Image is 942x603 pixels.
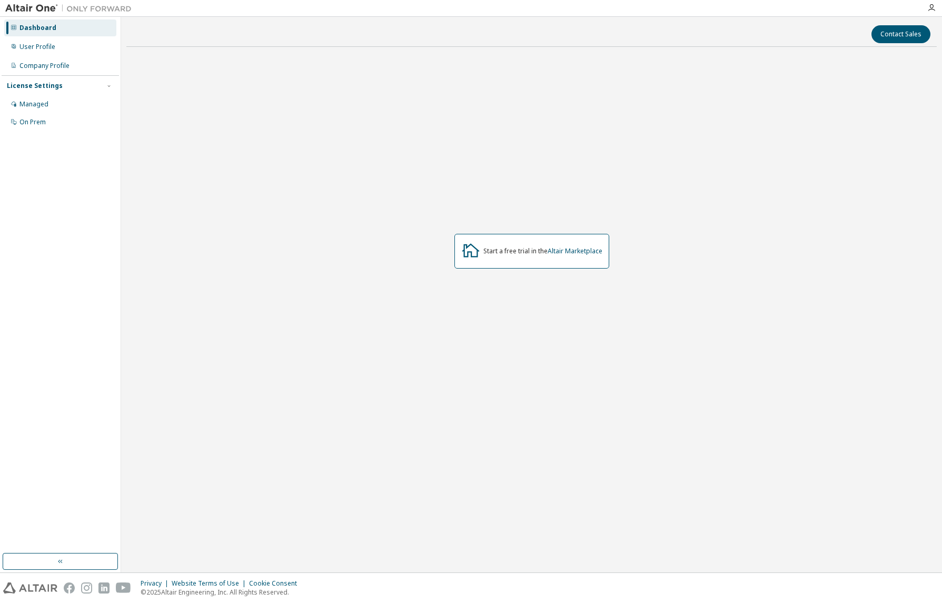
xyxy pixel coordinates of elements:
[871,25,930,43] button: Contact Sales
[19,62,70,70] div: Company Profile
[19,118,46,126] div: On Prem
[249,579,303,588] div: Cookie Consent
[483,247,602,255] div: Start a free trial in the
[3,582,57,594] img: altair_logo.svg
[548,246,602,255] a: Altair Marketplace
[141,579,172,588] div: Privacy
[7,82,63,90] div: License Settings
[64,582,75,594] img: facebook.svg
[5,3,137,14] img: Altair One
[172,579,249,588] div: Website Terms of Use
[116,582,131,594] img: youtube.svg
[19,100,48,108] div: Managed
[19,43,55,51] div: User Profile
[141,588,303,597] p: © 2025 Altair Engineering, Inc. All Rights Reserved.
[98,582,110,594] img: linkedin.svg
[81,582,92,594] img: instagram.svg
[19,24,56,32] div: Dashboard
